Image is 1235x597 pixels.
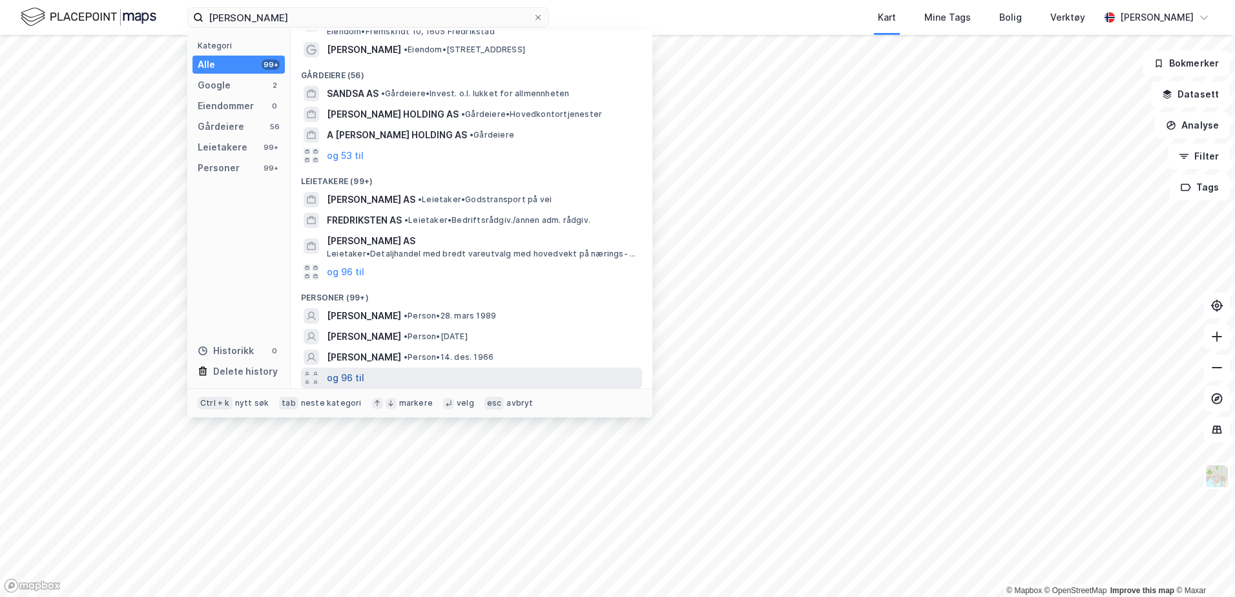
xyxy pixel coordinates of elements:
[1006,586,1042,595] a: Mapbox
[269,101,280,111] div: 0
[404,45,408,54] span: •
[418,194,552,205] span: Leietaker • Godstransport på vei
[291,60,652,83] div: Gårdeiere (56)
[327,192,415,207] span: [PERSON_NAME] AS
[262,163,280,173] div: 99+
[404,215,408,225] span: •
[381,89,385,98] span: •
[1120,10,1194,25] div: [PERSON_NAME]
[327,370,364,386] button: og 96 til
[327,233,637,249] span: [PERSON_NAME] AS
[203,8,533,27] input: Søk på adresse, matrikkel, gårdeiere, leietakere eller personer
[1205,464,1229,488] img: Z
[404,331,408,341] span: •
[198,41,285,50] div: Kategori
[279,397,298,410] div: tab
[924,10,971,25] div: Mine Tags
[506,398,533,408] div: avbryt
[418,194,422,204] span: •
[198,57,215,72] div: Alle
[999,10,1022,25] div: Bolig
[327,213,402,228] span: FREDRIKSTEN AS
[291,282,652,306] div: Personer (99+)
[262,142,280,152] div: 99+
[461,109,602,120] span: Gårdeiere • Hovedkontortjenester
[404,311,408,320] span: •
[198,397,233,410] div: Ctrl + k
[404,352,408,362] span: •
[399,398,433,408] div: markere
[381,89,569,99] span: Gårdeiere • Invest. o.l. lukket for allmennheten
[1050,10,1085,25] div: Verktøy
[198,140,247,155] div: Leietakere
[198,98,254,114] div: Eiendommer
[878,10,896,25] div: Kart
[198,78,231,93] div: Google
[1151,81,1230,107] button: Datasett
[327,107,459,122] span: [PERSON_NAME] HOLDING AS
[198,343,254,359] div: Historikk
[1143,50,1230,76] button: Bokmerker
[269,80,280,90] div: 2
[404,331,468,342] span: Person • [DATE]
[1168,143,1230,169] button: Filter
[327,127,467,143] span: A [PERSON_NAME] HOLDING AS
[327,264,364,280] button: og 96 til
[198,119,244,134] div: Gårdeiere
[470,130,514,140] span: Gårdeiere
[1155,112,1230,138] button: Analyse
[404,215,590,225] span: Leietaker • Bedriftsrådgiv./annen adm. rådgiv.
[269,346,280,356] div: 0
[1110,586,1174,595] a: Improve this map
[1170,174,1230,200] button: Tags
[484,397,504,410] div: esc
[457,398,474,408] div: velg
[21,6,156,28] img: logo.f888ab2527a4732fd821a326f86c7f29.svg
[301,398,362,408] div: neste kategori
[470,130,473,140] span: •
[1170,535,1235,597] iframe: Chat Widget
[327,329,401,344] span: [PERSON_NAME]
[327,249,639,259] span: Leietaker • Detaljhandel med bredt vareutvalg med hovedvekt på nærings- og nytelsesmidler
[4,578,61,593] a: Mapbox homepage
[404,311,496,321] span: Person • 28. mars 1989
[213,364,278,379] div: Delete history
[461,109,465,119] span: •
[327,148,364,163] button: og 53 til
[269,121,280,132] div: 56
[262,59,280,70] div: 99+
[1044,586,1107,595] a: OpenStreetMap
[327,26,495,37] span: Eiendom • Fremskridt 10, 1605 Fredrikstad
[235,398,269,408] div: nytt søk
[404,45,525,55] span: Eiendom • [STREET_ADDRESS]
[327,86,379,101] span: SANDSA AS
[327,42,401,58] span: [PERSON_NAME]
[198,160,240,176] div: Personer
[327,308,401,324] span: [PERSON_NAME]
[291,166,652,189] div: Leietakere (99+)
[327,350,401,365] span: [PERSON_NAME]
[404,352,493,362] span: Person • 14. des. 1966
